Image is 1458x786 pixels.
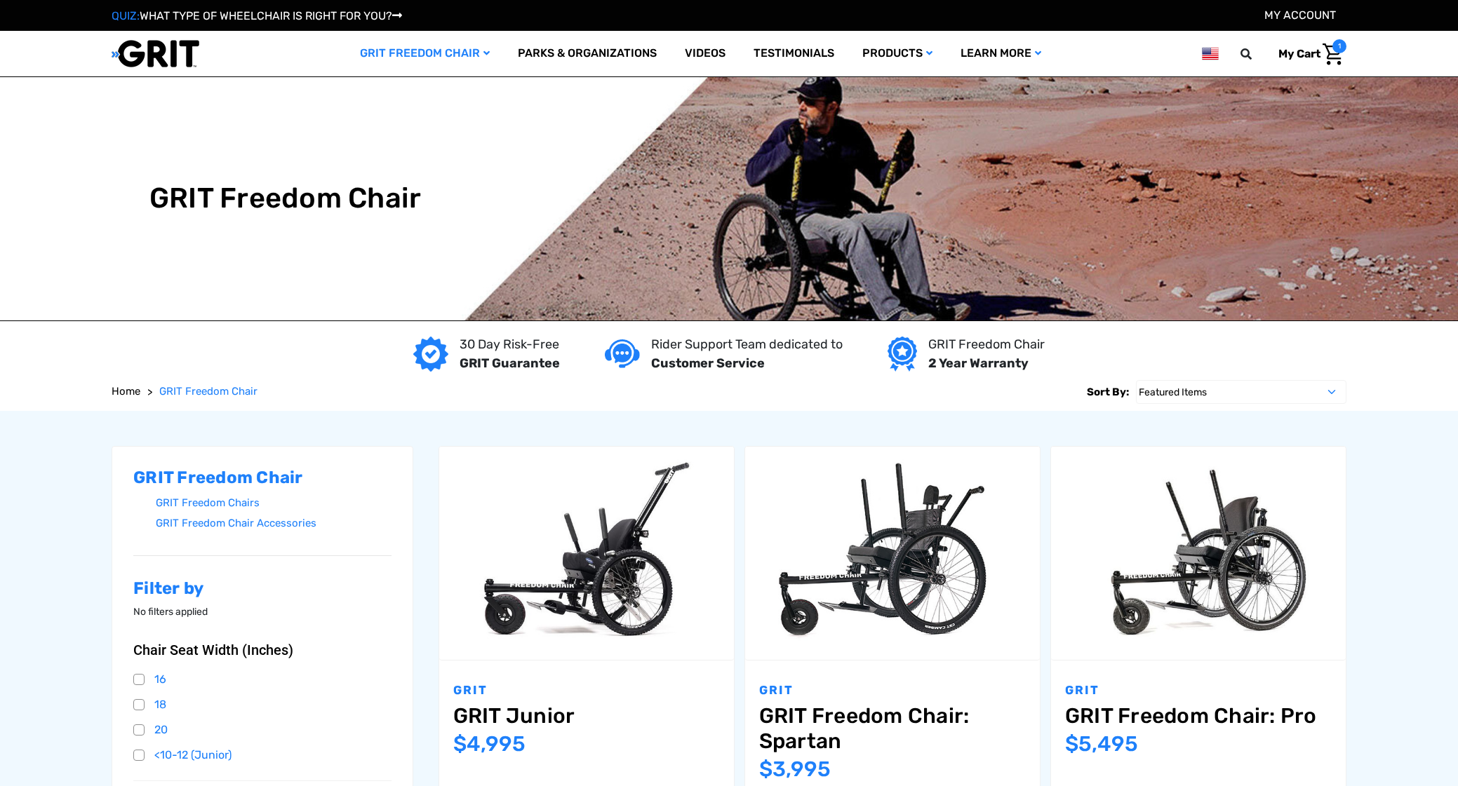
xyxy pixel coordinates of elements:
p: GRIT Freedom Chair [928,335,1045,354]
a: Home [112,384,140,400]
a: GRIT Freedom Chair: Spartan,$3,995.00 [759,703,1026,754]
img: GRIT Freedom Chair: Spartan [745,455,1040,651]
span: GRIT Freedom Chair [159,385,258,398]
a: 16 [133,669,392,690]
span: QUIZ: [112,9,140,22]
a: Testimonials [740,31,848,76]
p: 30 Day Risk-Free [460,335,560,354]
span: 1 [1332,39,1346,53]
p: GRIT [759,682,1026,700]
strong: GRIT Guarantee [460,355,560,371]
p: GRIT [1065,682,1332,700]
a: <10-12 (Junior) [133,745,392,766]
img: GRIT Freedom Chair Pro: the Pro model shown including contoured Invacare Matrx seatback, Spinergy... [1051,455,1346,651]
p: GRIT [453,682,720,700]
span: My Cart [1278,47,1320,60]
a: GRIT Freedom Chair [346,31,504,76]
strong: 2 Year Warranty [928,355,1029,371]
a: Videos [671,31,740,76]
label: Sort By: [1087,380,1129,404]
img: GRIT All-Terrain Wheelchair and Mobility Equipment [112,39,199,68]
a: 18 [133,694,392,715]
a: Parks & Organizations [504,31,671,76]
span: $4,995 [453,731,526,757]
button: Chair Seat Width (Inches) [133,642,392,658]
a: GRIT Freedom Chair: Pro,$5,495.00 [1051,447,1346,660]
img: GRIT Guarantee [413,337,448,372]
a: GRIT Freedom Chairs [156,493,392,513]
span: Chair Seat Width (Inches) [133,642,293,658]
img: GRIT Junior: GRIT Freedom Chair all terrain wheelchair engineered specifically for kids [439,455,734,651]
a: QUIZ:WHAT TYPE OF WHEELCHAIR IS RIGHT FOR YOU? [112,9,402,22]
input: Search [1247,39,1268,69]
span: Home [112,385,140,398]
p: No filters applied [133,604,392,619]
h2: Filter by [133,578,392,599]
a: GRIT Freedom Chair [159,384,258,400]
span: $3,995 [759,757,831,782]
img: Year warranty [888,337,916,372]
a: Learn More [947,31,1055,76]
a: GRIT Freedom Chair: Spartan,$3,995.00 [745,447,1040,660]
a: GRIT Junior,$4,995.00 [439,447,734,660]
a: GRIT Freedom Chair: Pro,$5,495.00 [1065,703,1332,729]
a: GRIT Freedom Chair Accessories [156,513,392,534]
span: $5,495 [1065,731,1138,757]
a: Products [848,31,947,76]
a: 20 [133,719,392,740]
a: Account [1264,8,1336,22]
img: Customer service [605,339,640,368]
a: GRIT Junior,$4,995.00 [453,703,720,729]
img: us.png [1202,45,1219,62]
h2: GRIT Freedom Chair [133,468,392,488]
h1: GRIT Freedom Chair [149,182,422,215]
strong: Customer Service [651,355,765,371]
p: Rider Support Team dedicated to [651,335,843,354]
a: Cart with 1 items [1268,39,1346,69]
img: Cart [1323,43,1343,65]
